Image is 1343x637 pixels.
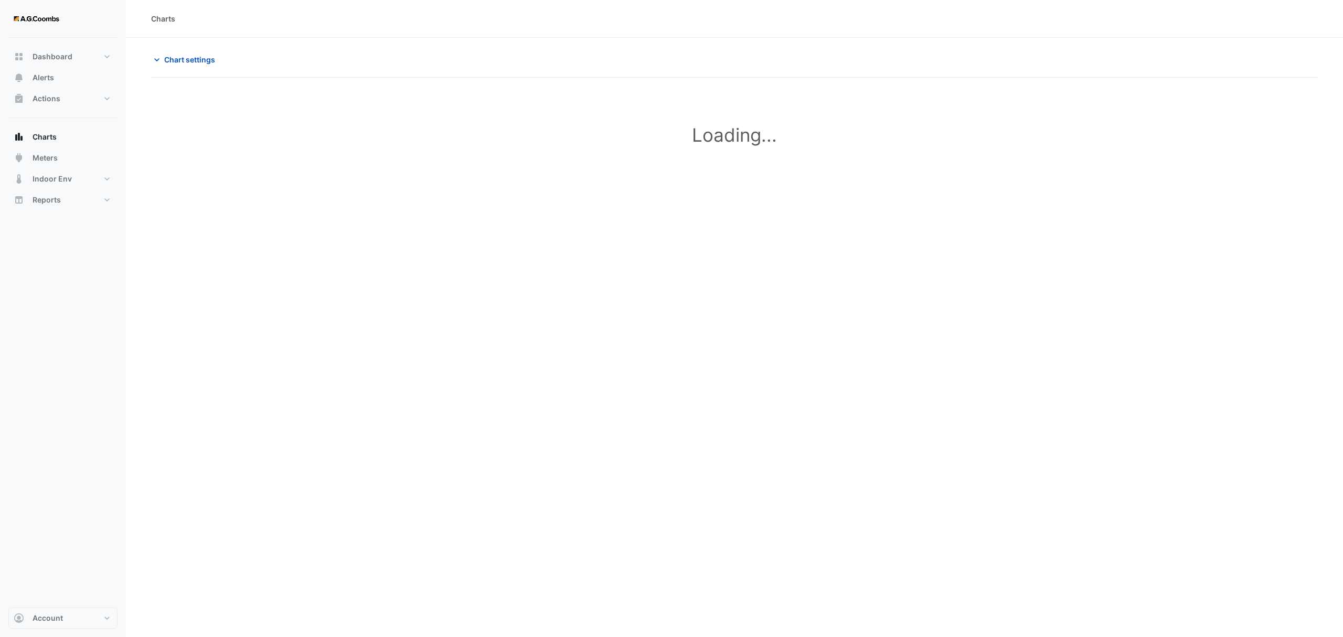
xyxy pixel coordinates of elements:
app-icon: Meters [14,153,24,163]
img: Company Logo [13,8,60,29]
button: Alerts [8,67,118,88]
span: Alerts [33,72,54,83]
span: Reports [33,195,61,205]
span: Dashboard [33,51,72,62]
button: Chart settings [151,50,222,69]
app-icon: Alerts [14,72,24,83]
button: Reports [8,189,118,210]
button: Charts [8,126,118,147]
app-icon: Indoor Env [14,174,24,184]
span: Meters [33,153,58,163]
button: Indoor Env [8,168,118,189]
button: Actions [8,88,118,109]
button: Account [8,608,118,629]
span: Charts [33,132,57,142]
button: Meters [8,147,118,168]
span: Chart settings [164,54,215,65]
div: Charts [151,13,175,24]
button: Dashboard [8,46,118,67]
span: Account [33,613,63,623]
app-icon: Charts [14,132,24,142]
h1: Loading... [174,124,1295,146]
span: Indoor Env [33,174,72,184]
span: Actions [33,93,60,104]
app-icon: Actions [14,93,24,104]
app-icon: Dashboard [14,51,24,62]
app-icon: Reports [14,195,24,205]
